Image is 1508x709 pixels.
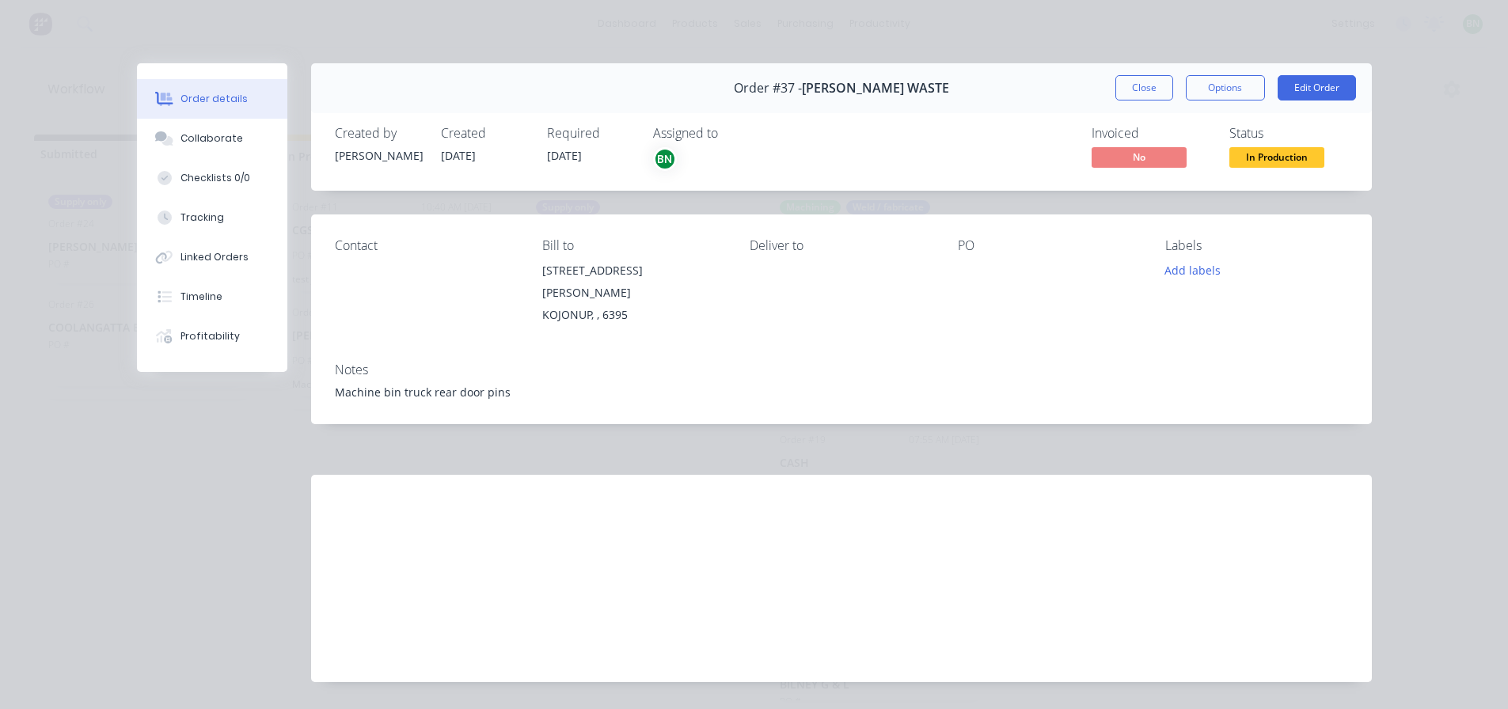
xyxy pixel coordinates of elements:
div: Deliver to [750,238,932,253]
button: Close [1115,75,1173,100]
div: [STREET_ADDRESS][PERSON_NAME]KOJONUP, , 6395 [542,260,724,326]
div: Labels [1165,238,1347,253]
div: Order details [180,92,248,106]
div: Bill to [542,238,724,253]
button: Profitability [137,317,287,356]
div: Contact [335,238,517,253]
button: Collaborate [137,119,287,158]
div: Profitability [180,329,240,343]
button: Timeline [137,277,287,317]
button: In Production [1229,147,1324,171]
div: Created [441,126,528,141]
div: Created by [335,126,422,141]
div: Notes [335,362,1348,377]
div: Linked Orders [180,250,249,264]
div: [STREET_ADDRESS][PERSON_NAME] [542,260,724,304]
div: Collaborate [180,131,243,146]
div: Machine bin truck rear door pins [335,384,1348,400]
div: Checklists 0/0 [180,171,250,185]
button: Order details [137,79,287,119]
button: Checklists 0/0 [137,158,287,198]
div: PO [958,238,1140,253]
div: Assigned to [653,126,811,141]
div: Status [1229,126,1348,141]
span: [PERSON_NAME] WASTE [802,81,949,96]
div: Required [547,126,634,141]
span: [DATE] [547,148,582,163]
span: In Production [1229,147,1324,167]
div: KOJONUP, , 6395 [542,304,724,326]
div: [PERSON_NAME] [335,147,422,164]
button: Linked Orders [137,237,287,277]
button: Edit Order [1278,75,1356,100]
span: No [1092,147,1187,167]
button: BN [653,147,677,171]
div: Tracking [180,210,224,225]
button: Add labels [1157,260,1229,281]
div: Timeline [180,290,222,304]
button: Tracking [137,198,287,237]
span: [DATE] [441,148,476,163]
span: Order #37 - [734,81,802,96]
div: Invoiced [1092,126,1210,141]
button: Options [1186,75,1265,100]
